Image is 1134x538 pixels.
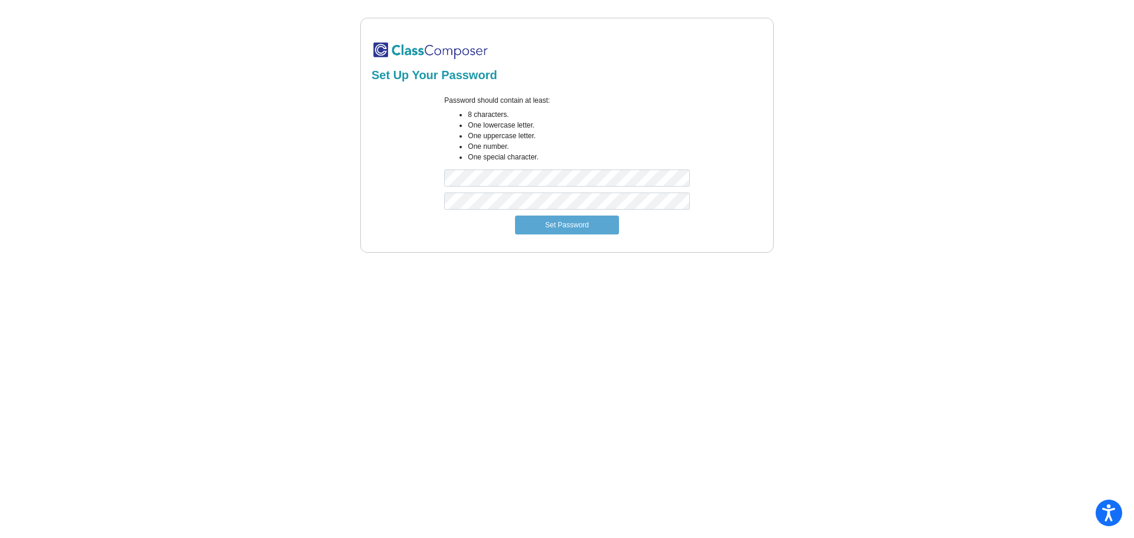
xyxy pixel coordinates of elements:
[468,109,689,120] li: 8 characters.
[468,131,689,141] li: One uppercase letter.
[468,152,689,162] li: One special character.
[444,95,550,106] label: Password should contain at least:
[468,141,689,152] li: One number.
[468,120,689,131] li: One lowercase letter.
[372,68,762,82] h2: Set Up Your Password
[515,216,619,234] button: Set Password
